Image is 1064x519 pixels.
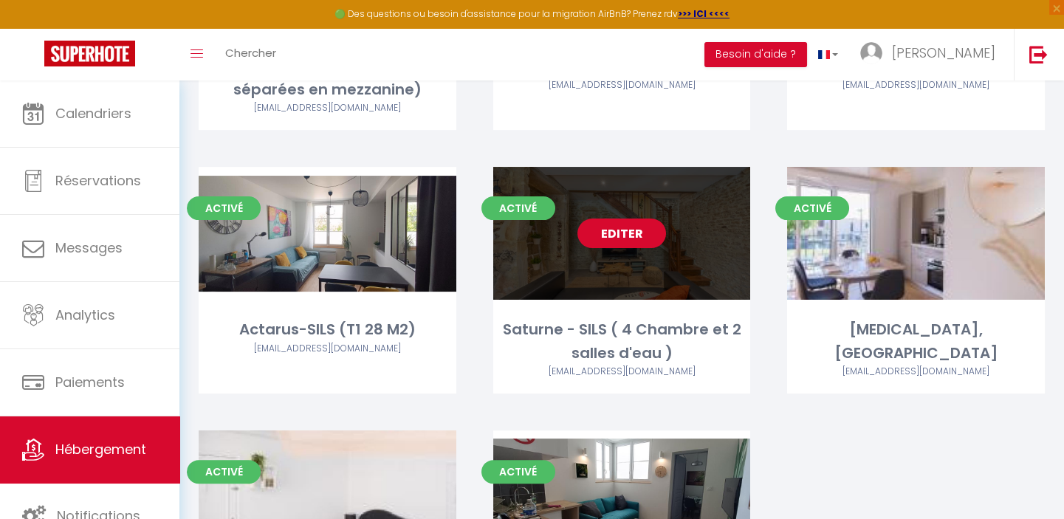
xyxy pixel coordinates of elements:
div: Airbnb [493,365,751,379]
div: Airbnb [787,78,1045,92]
div: Airbnb [199,101,456,115]
img: Super Booking [44,41,135,66]
span: Activé [187,460,261,484]
span: Activé [187,196,261,220]
div: Airbnb [493,78,751,92]
span: Activé [775,196,849,220]
button: Besoin d'aide ? [704,42,807,67]
div: [MEDICAL_DATA], [GEOGRAPHIC_DATA] [787,318,1045,365]
a: Chercher [214,29,287,80]
span: Paiements [55,373,125,391]
span: Chercher [225,45,276,61]
div: Saturne - SILS ( 4 Chambre et 2 salles d'eau ) [493,318,751,365]
span: [PERSON_NAME] [892,44,995,62]
img: logout [1029,45,1048,63]
span: Hébergement [55,440,146,458]
div: Airbnb [199,342,456,356]
a: ... [PERSON_NAME] [849,29,1014,80]
div: Actarus-SILS (T1 28 M2) [199,318,456,341]
span: Réservations [55,171,141,190]
a: >>> ICI <<<< [678,7,730,20]
span: Messages [55,238,123,257]
span: Activé [481,460,555,484]
img: ... [860,42,882,64]
a: Editer [577,219,666,248]
span: Calendriers [55,104,131,123]
div: Airbnb [787,365,1045,379]
span: Analytics [55,306,115,324]
span: Activé [481,196,555,220]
